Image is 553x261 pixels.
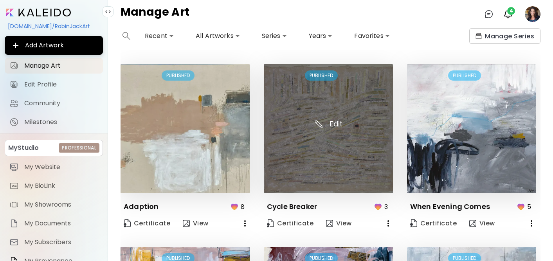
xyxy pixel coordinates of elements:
a: itemMy Website [5,159,103,175]
h4: Manage Art [121,6,189,22]
button: view-artView [466,216,498,231]
span: Milestones [24,118,98,126]
img: Manage Art icon [9,61,19,70]
img: chatIcon [484,9,494,19]
span: Manage Art [24,62,98,70]
img: favorites [230,202,239,211]
img: thumbnail [407,64,536,193]
a: itemMy BioLink [5,178,103,194]
img: Community icon [9,99,19,108]
p: 5 [527,202,531,212]
p: Cycle Breaker [267,202,317,211]
div: Recent [142,30,177,42]
div: Favorites [351,30,393,42]
img: item [9,181,19,191]
img: Edit Profile icon [9,80,19,89]
img: Certificate [267,219,274,227]
a: itemMy Showrooms [5,197,103,212]
span: View [469,219,495,228]
button: favorites5 [514,200,536,214]
a: Community iconCommunity [5,95,103,111]
img: thumbnail [121,64,250,193]
span: My BioLink [24,182,98,190]
a: CertificateCertificate [264,216,317,231]
div: All Artworks [193,30,243,42]
div: PUBLISHED [448,70,481,81]
a: CertificateCertificate [407,216,460,231]
button: collectionsManage Series [469,28,540,44]
div: PUBLISHED [305,70,338,81]
h6: Professional [62,144,96,151]
div: Series [259,30,290,42]
span: Add Artwork [11,41,97,50]
p: MyStudio [8,143,39,153]
button: favorites8 [228,200,250,214]
a: completeMilestones iconMilestones [5,114,103,130]
a: Manage Art iconManage Art [5,58,103,74]
span: My Website [24,163,98,171]
span: My Subscribers [24,238,98,246]
img: item [9,200,19,209]
img: item [9,162,19,172]
a: CertificateCertificate [121,216,173,231]
img: view-art [183,220,190,227]
img: view-art [326,220,333,227]
img: collections [476,33,482,39]
span: Community [24,99,98,107]
span: 4 [507,7,515,15]
img: favorites [516,202,526,211]
span: Edit Profile [24,81,98,88]
div: [DOMAIN_NAME]/RobinJackArt [5,20,103,33]
span: My Documents [24,220,98,227]
button: view-artView [180,216,212,231]
p: Adaption [124,202,159,211]
button: favorites3 [371,200,393,214]
span: My Showrooms [24,201,98,209]
button: view-artView [323,216,355,231]
span: Certificate [410,219,457,228]
button: bellIcon4 [501,7,515,21]
button: search [121,28,132,44]
span: Certificate [124,219,170,228]
div: Years [306,30,336,42]
span: View [183,219,209,228]
img: thumbnail [264,64,393,193]
span: Manage Series [476,32,534,40]
a: itemMy Subscribers [5,234,103,250]
span: View [326,219,352,228]
img: item [9,238,19,247]
span: Certificate [267,219,313,228]
img: favorites [373,202,383,211]
p: 8 [241,202,245,212]
div: PUBLISHED [162,70,195,81]
p: 3 [384,202,388,212]
p: When Evening Comes [410,202,490,211]
img: collapse [105,9,111,15]
img: Milestones icon [9,117,19,127]
img: Certificate [410,219,417,227]
img: Certificate [124,219,131,227]
img: search [122,32,130,40]
a: itemMy Documents [5,216,103,231]
button: Add Artwork [5,36,103,55]
img: item [9,219,19,228]
img: bellIcon [503,9,513,19]
img: view-art [469,220,476,227]
a: Edit Profile iconEdit Profile [5,77,103,92]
